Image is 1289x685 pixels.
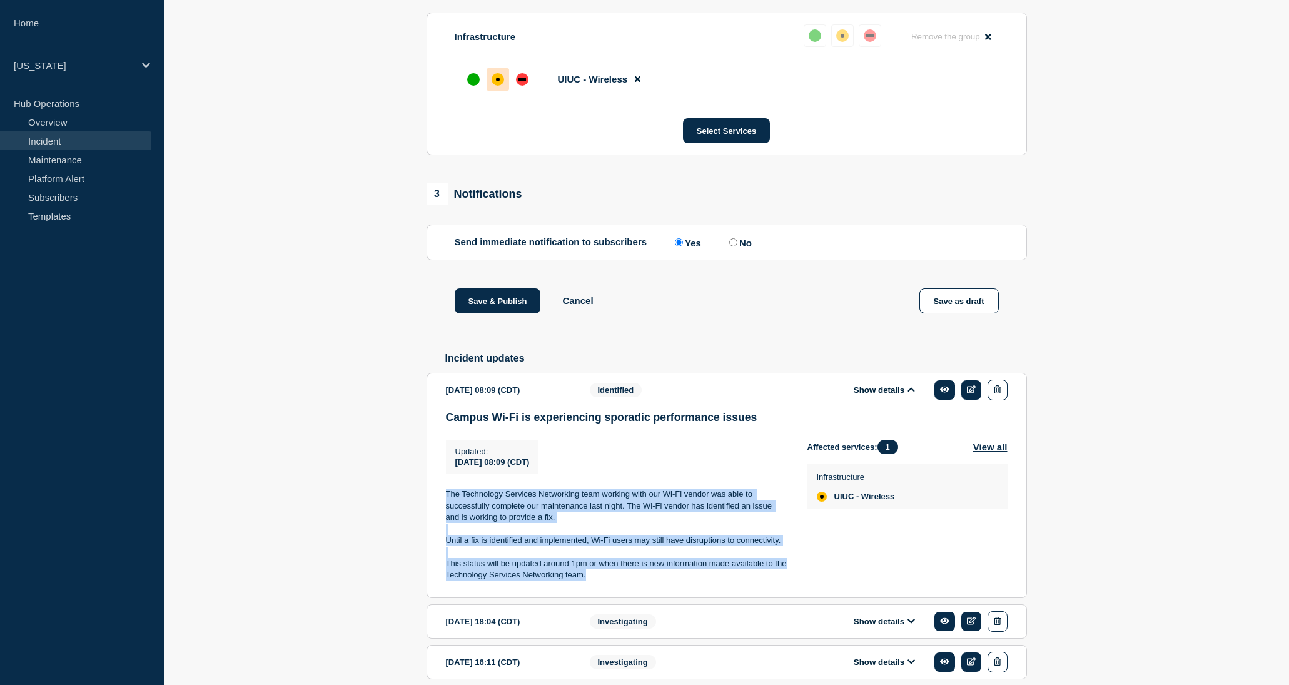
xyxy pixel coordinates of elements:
[807,440,904,454] span: Affected services:
[726,236,752,248] label: No
[973,440,1008,454] button: View all
[427,183,522,205] div: Notifications
[455,288,541,313] button: Save & Publish
[804,24,826,47] button: up
[817,492,827,502] div: affected
[516,73,528,86] div: down
[672,236,701,248] label: Yes
[446,489,787,523] p: The Technology Services Networking team working with our Wi-Fi vendor was able to successfully co...
[14,60,134,71] p: [US_STATE]
[683,118,770,143] button: Select Services
[590,383,642,397] span: Identified
[831,24,854,47] button: affected
[859,24,881,47] button: down
[562,295,593,306] button: Cancel
[836,29,849,42] div: affected
[445,353,1027,364] h2: Incident updates
[467,73,480,86] div: up
[446,652,571,672] div: [DATE] 16:11 (CDT)
[446,411,1008,424] h3: Campus Wi-Fi is experiencing sporadic performance issues
[446,558,787,581] p: This status will be updated around 1pm or when there is new information made available to the Tec...
[590,655,656,669] span: Investigating
[427,183,448,205] span: 3
[455,447,530,456] p: Updated :
[455,457,530,467] span: [DATE] 08:09 (CDT)
[455,236,999,248] div: Send immediate notification to subscribers
[817,472,895,482] p: Infrastructure
[455,31,516,42] p: Infrastructure
[864,29,876,42] div: down
[850,616,919,627] button: Show details
[446,535,787,546] p: Until a fix is identified and implemented, Wi-Fi users may still have disruptions to connectivity.
[729,238,737,246] input: No
[850,657,919,667] button: Show details
[809,29,821,42] div: up
[919,288,999,313] button: Save as draft
[455,236,647,248] p: Send immediate notification to subscribers
[834,492,895,502] span: UIUC - Wireless
[904,24,999,49] button: Remove the group
[911,32,980,41] span: Remove the group
[675,238,683,246] input: Yes
[492,73,504,86] div: affected
[850,385,919,395] button: Show details
[446,380,571,400] div: [DATE] 08:09 (CDT)
[558,74,628,84] span: UIUC - Wireless
[590,614,656,629] span: Investigating
[446,611,571,632] div: [DATE] 18:04 (CDT)
[877,440,898,454] span: 1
